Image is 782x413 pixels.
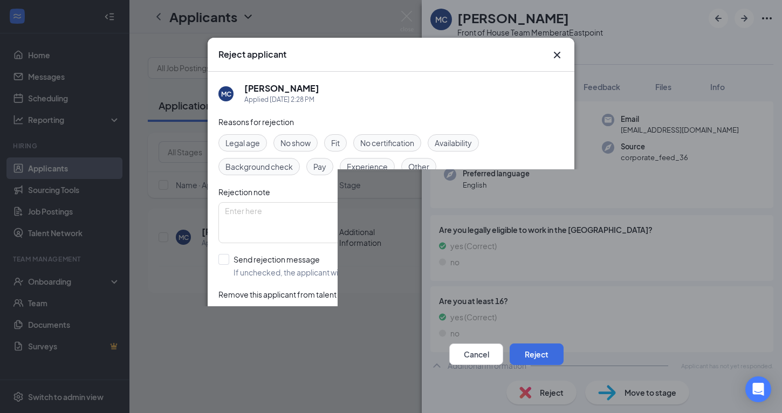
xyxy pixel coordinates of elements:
[244,94,319,105] div: Applied [DATE] 2:28 PM
[449,343,503,365] button: Cancel
[347,161,388,173] span: Experience
[225,161,293,173] span: Background check
[218,187,270,197] span: Rejection note
[218,49,286,60] h3: Reject applicant
[551,49,564,61] svg: Cross
[313,161,326,173] span: Pay
[551,49,564,61] button: Close
[225,137,260,149] span: Legal age
[408,161,429,173] span: Other
[435,137,472,149] span: Availability
[218,117,294,127] span: Reasons for rejection
[510,343,564,365] button: Reject
[244,82,319,94] h5: [PERSON_NAME]
[221,89,231,98] div: MC
[280,137,311,149] span: No show
[745,376,771,402] div: Open Intercom Messenger
[360,137,414,149] span: No certification
[218,290,371,299] span: Remove this applicant from talent network?
[244,309,257,322] span: Yes
[331,137,340,149] span: Fit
